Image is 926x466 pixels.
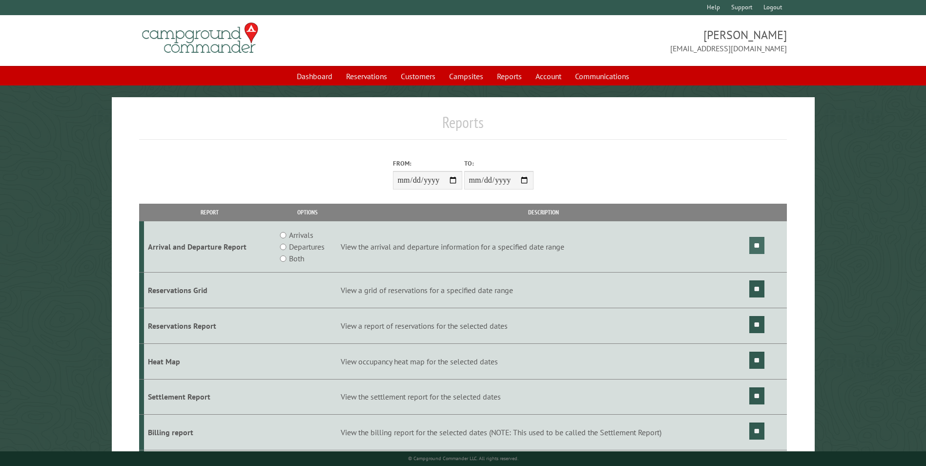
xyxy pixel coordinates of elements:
[339,415,748,450] td: View the billing report for the selected dates (NOTE: This used to be called the Settlement Report)
[144,221,275,273] td: Arrival and Departure Report
[144,204,275,221] th: Report
[463,27,787,54] span: [PERSON_NAME] [EMAIL_ADDRESS][DOMAIN_NAME]
[491,67,528,85] a: Reports
[393,159,462,168] label: From:
[339,273,748,308] td: View a grid of reservations for a specified date range
[339,379,748,415] td: View the settlement report for the selected dates
[144,379,275,415] td: Settlement Report
[144,273,275,308] td: Reservations Grid
[275,204,339,221] th: Options
[339,204,748,221] th: Description
[569,67,635,85] a: Communications
[144,415,275,450] td: Billing report
[289,229,313,241] label: Arrivals
[139,19,261,57] img: Campground Commander
[339,221,748,273] td: View the arrival and departure information for a specified date range
[339,308,748,343] td: View a report of reservations for the selected dates
[530,67,567,85] a: Account
[443,67,489,85] a: Campsites
[340,67,393,85] a: Reservations
[289,241,325,253] label: Departures
[464,159,534,168] label: To:
[339,343,748,379] td: View occupancy heat map for the selected dates
[139,113,786,140] h1: Reports
[289,253,304,264] label: Both
[408,455,518,462] small: © Campground Commander LLC. All rights reserved.
[395,67,441,85] a: Customers
[144,343,275,379] td: Heat Map
[144,308,275,343] td: Reservations Report
[291,67,338,85] a: Dashboard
